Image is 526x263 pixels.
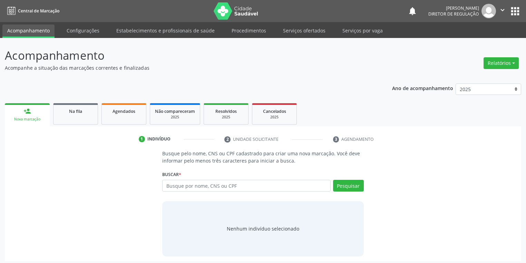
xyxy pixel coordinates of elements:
p: Ano de acompanhamento [392,84,453,92]
div: Indivíduo [147,136,171,142]
div: Nova marcação [10,117,45,122]
p: Busque pelo nome, CNS ou CPF cadastrado para criar uma nova marcação. Você deve informar pelo men... [162,150,364,164]
img: img [481,4,496,18]
p: Acompanhe a situação das marcações correntes e finalizadas [5,64,366,71]
div: person_add [23,107,31,115]
span: Central de Marcação [18,8,59,14]
span: Na fila [69,108,82,114]
a: Serviços ofertados [278,25,330,37]
div: 1 [139,136,145,142]
div: Nenhum indivíduo selecionado [227,225,299,232]
i:  [499,6,506,14]
a: Serviços por vaga [338,25,388,37]
span: Não compareceram [155,108,195,114]
div: 2025 [257,115,292,120]
a: Acompanhamento [2,25,55,38]
a: Procedimentos [227,25,271,37]
button: apps [509,5,521,17]
label: Buscar [162,169,181,180]
button:  [496,4,509,18]
button: Pesquisar [333,180,364,192]
a: Estabelecimentos e profissionais de saúde [111,25,220,37]
button: notifications [408,6,417,16]
span: Cancelados [263,108,286,114]
span: Agendados [113,108,135,114]
p: Acompanhamento [5,47,366,64]
button: Relatórios [484,57,519,69]
div: 2025 [209,115,243,120]
a: Central de Marcação [5,5,59,17]
div: 2025 [155,115,195,120]
span: Diretor de regulação [428,11,479,17]
div: [PERSON_NAME] [428,5,479,11]
span: Resolvidos [215,108,237,114]
input: Busque por nome, CNS ou CPF [162,180,331,192]
a: Configurações [62,25,104,37]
